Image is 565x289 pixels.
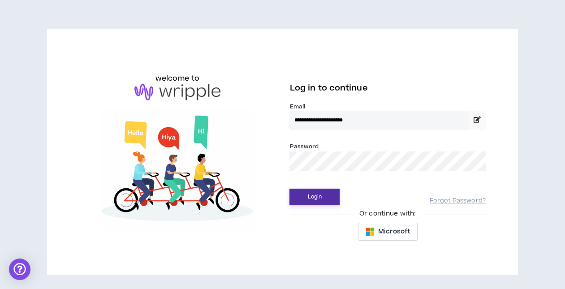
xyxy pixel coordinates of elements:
[358,223,418,241] button: Microsoft
[134,84,220,101] img: logo-brand.png
[155,73,199,84] h6: welcome to
[289,103,485,111] label: Email
[289,142,319,151] label: Password
[353,209,422,219] span: Or continue with:
[79,109,275,230] img: Welcome to Wripple
[289,189,340,205] button: Login
[430,197,486,205] a: Forgot Password?
[378,227,410,237] span: Microsoft
[9,259,30,280] div: Open Intercom Messenger
[289,82,367,94] span: Log in to continue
